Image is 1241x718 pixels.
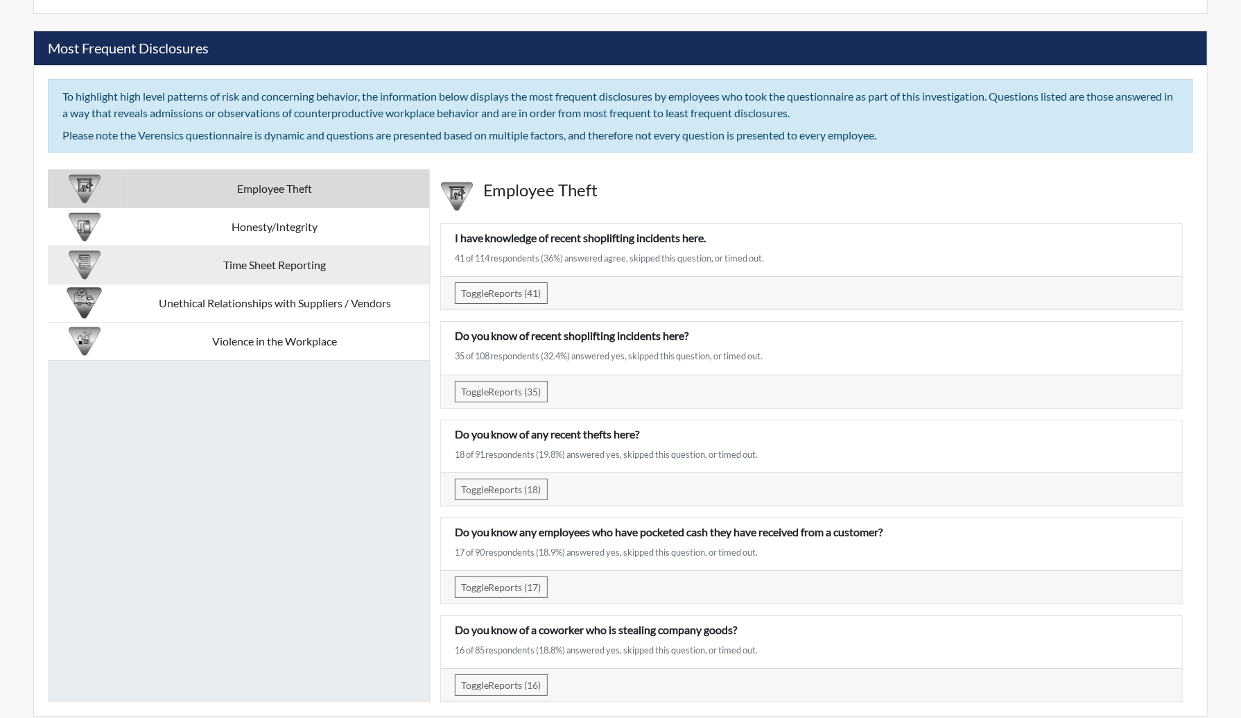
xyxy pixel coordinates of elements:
button: ToggleReports (18) [455,479,548,500]
td: Time Sheet Reporting [121,246,429,284]
p: Do you know any employees who have pocketed cash they have received from a customer? [455,524,1168,540]
p: Do you know of a coworker who is stealing company goods? [455,622,1168,638]
p: Do you know of recent shoplifting incidents here? [455,327,1168,344]
div: 16 of 85 respondents (18.8%) answered yes, skipped this question, or timed out. [455,644,1168,657]
img: CATEGORY%20ICON-07.58b65e52.png [441,180,473,212]
span: Toggle [461,679,489,691]
img: CATEGORY%20ICON-24.35bb975f.png [69,249,101,281]
span: Toggle [461,581,489,593]
button: ToggleReports (16) [455,674,548,696]
p: I have knowledge of recent shoplifting incidents here. [455,230,1168,246]
img: CATEGORY%20ICON-11.a5f294f4.png [69,211,101,243]
p: Do you know of any recent thefts here? [455,426,1168,443]
img: CATEGORY%20ICON-31.0b626968.png [66,287,103,319]
button: ToggleReports (41) [455,282,548,304]
h4: Employee Theft [483,180,1183,200]
span: Toggle [461,484,489,495]
div: 17 of 90 respondents (18.9%) answered yes, skipped this question, or timed out. [455,546,1168,559]
img: CATEGORY%20ICON-26.eccbb84f.png [69,325,101,357]
button: ToggleReports (35) [455,381,548,402]
td: Honesty/Integrity [121,208,429,246]
h5: Most Frequent Disclosures [48,40,209,56]
td: Employee Theft [121,170,429,208]
td: Violence in the Workplace [121,323,429,361]
div: 18 of 91 respondents (19.8%) answered yes, skipped this question, or timed out. [455,448,1168,461]
div: To highlight high level patterns of risk and concerning behavior, the information below displays ... [62,88,1179,121]
div: Please note the Verensics questionnaire is dynamic and questions are presented based on multiple ... [62,127,1179,144]
div: 41 of 114 respondents (36%) answered agree, skipped this question, or timed out. [455,252,1168,265]
span: Toggle [461,287,489,299]
img: CATEGORY%20ICON-07.58b65e52.png [69,173,101,205]
span: Toggle [461,386,489,398]
button: ToggleReports (17) [455,576,548,598]
td: Unethical Relationships with Suppliers / Vendors [121,284,429,323]
div: 35 of 108 respondents (32.4%) answered yes, skipped this question, or timed out. [455,350,1168,363]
